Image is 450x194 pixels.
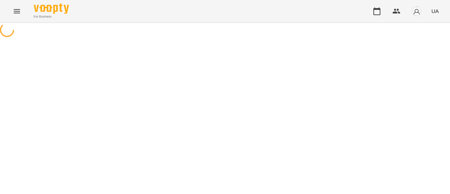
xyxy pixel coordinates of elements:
img: Voopty Logo [34,4,69,14]
img: avatar_s.png [412,6,422,16]
span: UA [431,7,439,15]
span: For Business [34,14,69,19]
button: Menu [8,3,25,20]
button: UA [429,5,442,18]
